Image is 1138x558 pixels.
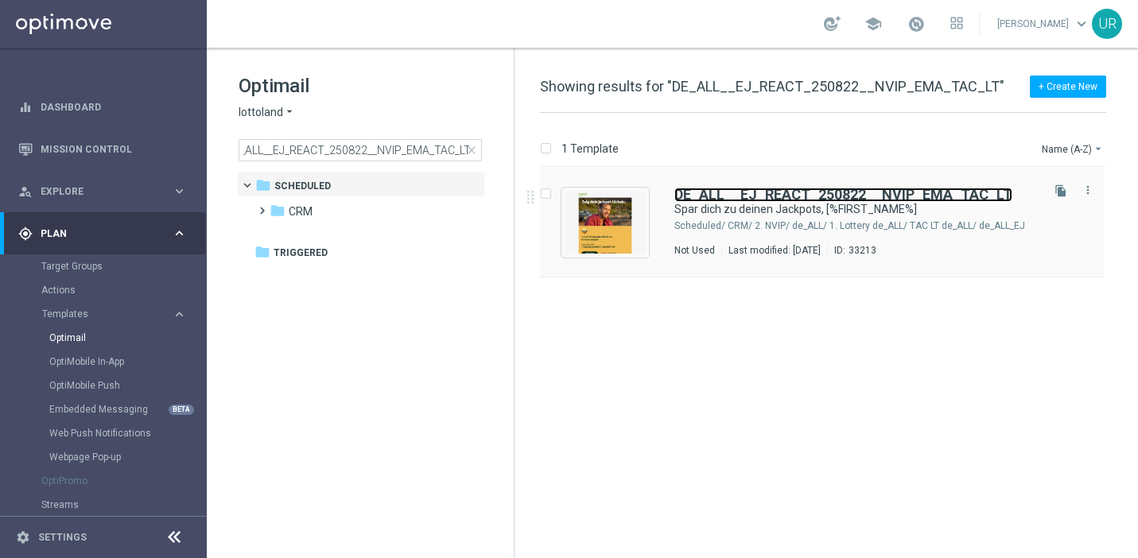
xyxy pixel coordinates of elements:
div: Scheduled/ [674,219,725,232]
div: Templates [41,302,205,469]
a: Webpage Pop-up [49,451,165,463]
button: lottoland arrow_drop_down [239,105,296,120]
div: Optimail [49,326,205,350]
span: school [864,15,882,33]
i: gps_fixed [18,227,33,241]
div: Embedded Messaging [49,397,205,421]
button: person_search Explore keyboard_arrow_right [17,185,188,198]
button: Mission Control [17,143,188,156]
a: OptiMobile In-App [49,355,165,368]
i: more_vert [1082,184,1094,196]
i: settings [16,530,30,544]
i: keyboard_arrow_right [172,307,187,322]
div: OptiMobile In-App [49,350,205,374]
div: Plan [18,227,172,241]
a: Optimail [49,331,165,344]
span: Templates [42,309,156,319]
i: equalizer [18,100,33,114]
a: Streams [41,498,165,511]
a: Web Push Notifications [49,427,165,440]
i: folder [255,177,271,193]
h1: Optimail [239,73,482,99]
i: folder [254,244,270,260]
button: Name (A-Z)arrow_drop_down [1040,139,1106,158]
div: Webpage Pop-up [49,445,205,469]
i: person_search [18,184,33,199]
span: keyboard_arrow_down [1073,15,1090,33]
span: Showing results for "DE_ALL__EJ_REACT_250822__NVIP_EMA_TAC_LT" [540,78,1004,95]
i: keyboard_arrow_right [172,226,187,241]
div: Press SPACE to select this row. [524,168,1135,277]
span: CRM [289,204,313,219]
div: Scheduled/CRM/2. NVIP/de_ALL/1. Lottery de_ALL/TAC LT de_ALL/de_ALL_EJ [728,219,1038,232]
p: 1 Template [561,141,619,156]
a: OptiMobile Push [49,379,165,392]
span: lottoland [239,105,283,120]
img: 33213.jpeg [565,192,645,254]
div: Last modified: [DATE] [722,244,827,257]
button: equalizer Dashboard [17,101,188,114]
i: arrow_drop_down [283,105,296,120]
span: close [465,144,478,157]
div: 33213 [849,244,876,257]
div: Spar dich zu deinen Jackpots, [%FIRST_NAME%] [674,202,1038,217]
div: BETA [169,405,194,415]
button: file_copy [1051,180,1071,201]
span: Triggered [274,246,328,260]
a: DE_ALL__EJ_REACT_250822__NVIP_EMA_TAC_LT [674,188,1012,202]
a: Mission Control [41,128,187,170]
a: [PERSON_NAME]keyboard_arrow_down [996,12,1092,36]
input: Search Template [239,139,482,161]
button: + Create New [1030,76,1106,98]
div: OptiPromo [41,469,205,493]
a: Embedded Messaging [49,403,165,416]
b: DE_ALL__EJ_REACT_250822__NVIP_EMA_TAC_LT [674,186,1012,203]
div: Templates [42,309,172,319]
a: Dashboard [41,86,187,128]
span: Explore [41,187,172,196]
a: Settings [38,533,87,542]
i: file_copy [1054,184,1067,197]
a: Actions [41,284,165,296]
i: folder [270,203,285,219]
button: Templates keyboard_arrow_right [41,308,188,320]
div: Not Used [674,244,715,257]
i: keyboard_arrow_right [172,184,187,199]
div: Dashboard [18,86,187,128]
div: UR [1092,9,1122,39]
a: Spar dich zu deinen Jackpots, [%FIRST_NAME%] [674,202,1001,217]
div: Mission Control [18,128,187,170]
a: Target Groups [41,260,165,273]
div: OptiMobile Push [49,374,205,397]
div: Target Groups [41,254,205,278]
span: Scheduled [274,179,331,193]
button: more_vert [1080,180,1096,200]
div: ID: [827,244,876,257]
i: arrow_drop_down [1092,142,1105,155]
div: Web Push Notifications [49,421,205,445]
div: Explore [18,184,172,199]
div: Actions [41,278,205,302]
div: Streams [41,493,205,517]
button: gps_fixed Plan keyboard_arrow_right [17,227,188,240]
span: Plan [41,229,172,238]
